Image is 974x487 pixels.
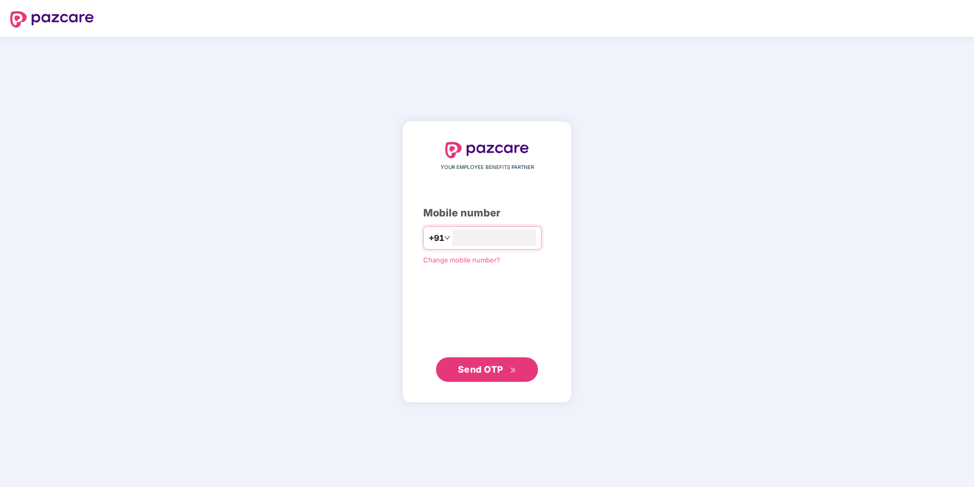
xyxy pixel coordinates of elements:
[10,11,94,28] img: logo
[458,364,503,375] span: Send OTP
[441,163,534,172] span: YOUR EMPLOYEE BENEFITS PARTNER
[444,235,450,241] span: down
[436,357,538,382] button: Send OTPdouble-right
[423,256,500,264] a: Change mobile number?
[445,142,529,158] img: logo
[510,367,517,374] span: double-right
[429,232,444,245] span: +91
[423,205,551,221] div: Mobile number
